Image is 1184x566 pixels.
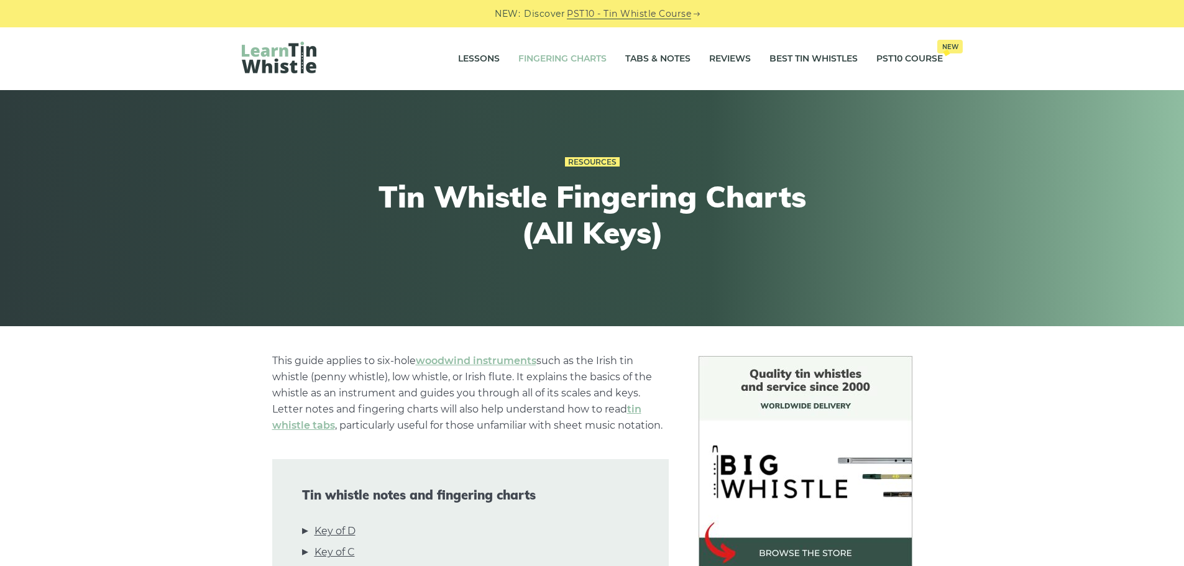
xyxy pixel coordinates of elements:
a: Resources [565,157,620,167]
a: Best Tin Whistles [769,43,858,75]
a: Key of C [314,544,355,560]
p: This guide applies to six-hole such as the Irish tin whistle (penny whistle), low whistle, or Iri... [272,353,669,434]
a: Lessons [458,43,500,75]
h1: Tin Whistle Fingering Charts (All Keys) [364,179,821,250]
a: PST10 CourseNew [876,43,943,75]
span: Tin whistle notes and fingering charts [302,488,639,503]
a: Tabs & Notes [625,43,691,75]
span: New [937,40,963,53]
a: Key of D [314,523,356,539]
a: Reviews [709,43,751,75]
img: LearnTinWhistle.com [242,42,316,73]
a: Fingering Charts [518,43,607,75]
a: woodwind instruments [416,355,536,367]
